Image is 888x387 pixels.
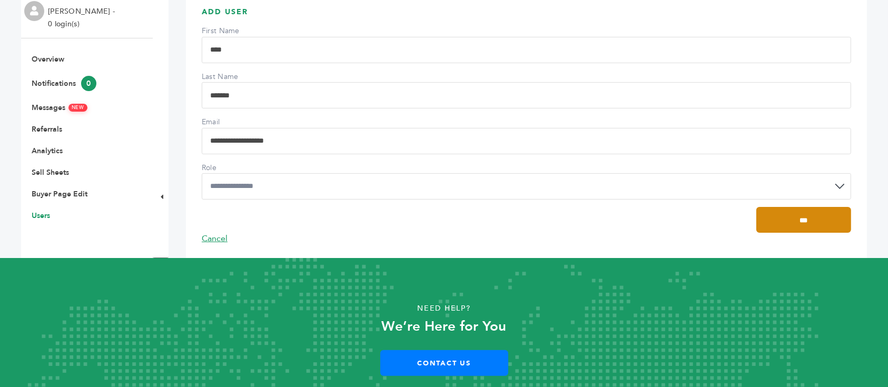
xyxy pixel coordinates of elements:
a: MessagesNEW [32,103,87,113]
a: Contact Us [380,350,508,376]
span: 0 [81,76,96,91]
p: Need Help? [44,301,843,316]
label: First Name [202,26,275,36]
a: Overview [32,54,64,64]
a: Buyer Page Edit [32,189,87,199]
a: Sell Sheets [32,167,69,177]
a: Referrals [32,124,62,134]
h3: Add User [202,7,851,25]
a: Users [32,211,50,221]
a: Analytics [32,146,63,156]
a: Cancel [202,233,228,244]
img: profile.png [24,1,44,21]
strong: We’re Here for You [382,317,507,336]
span: NEW [68,104,87,112]
a: Notifications0 [32,78,96,88]
label: Last Name [202,72,275,82]
label: Email [202,117,275,127]
label: Role [202,163,275,173]
li: [PERSON_NAME] - 0 login(s) [48,5,117,31]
